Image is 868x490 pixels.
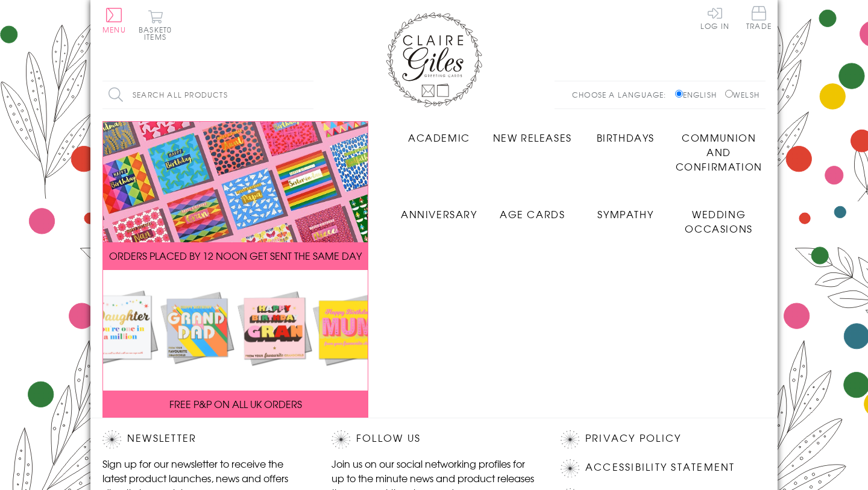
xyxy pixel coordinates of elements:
[746,6,772,32] a: Trade
[169,397,302,411] span: FREE P&P ON ALL UK ORDERS
[386,12,482,107] img: Claire Giles Greetings Cards
[585,459,735,476] a: Accessibility Statement
[493,130,572,145] span: New Releases
[675,89,723,100] label: English
[676,130,763,174] span: Communion and Confirmation
[579,121,673,145] a: Birthdays
[486,121,579,145] a: New Releases
[585,430,681,447] a: Privacy Policy
[301,81,313,108] input: Search
[500,207,565,221] span: Age Cards
[408,130,470,145] span: Academic
[486,198,579,221] a: Age Cards
[139,10,172,40] button: Basket0 items
[725,90,733,98] input: Welsh
[102,8,126,33] button: Menu
[572,89,673,100] p: Choose a language:
[392,121,486,145] a: Academic
[672,121,766,174] a: Communion and Confirmation
[102,430,307,448] h2: Newsletter
[392,198,486,221] a: Anniversary
[401,207,477,221] span: Anniversary
[746,6,772,30] span: Trade
[109,248,362,263] span: ORDERS PLACED BY 12 NOON GET SENT THE SAME DAY
[597,130,655,145] span: Birthdays
[685,207,752,236] span: Wedding Occasions
[700,6,729,30] a: Log In
[144,24,172,42] span: 0 items
[102,81,313,108] input: Search all products
[675,90,683,98] input: English
[332,430,536,448] h2: Follow Us
[597,207,653,221] span: Sympathy
[102,24,126,35] span: Menu
[725,89,759,100] label: Welsh
[579,198,673,221] a: Sympathy
[672,198,766,236] a: Wedding Occasions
